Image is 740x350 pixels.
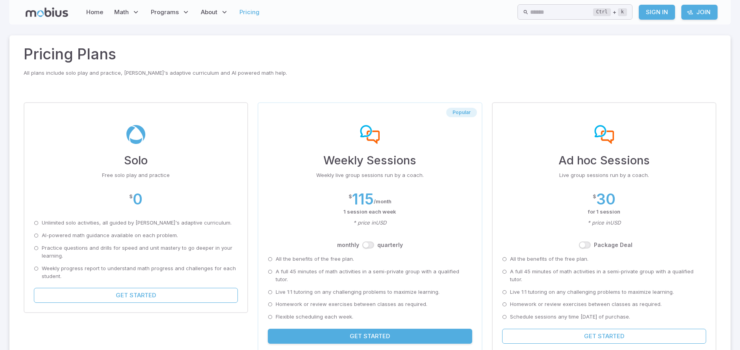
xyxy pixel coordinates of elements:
[510,255,588,263] p: All the benefits of the free plan.
[276,255,354,263] p: All the benefits of the free plan.
[594,241,632,249] label: Package Deal
[349,193,352,201] p: $
[268,171,472,179] p: Weekly live group sessions run by a coach.
[268,152,472,169] h3: Weekly Sessions
[34,171,238,179] p: Free solo play and practice
[42,232,178,239] p: AI-powered math guidance available on each problem.
[510,300,662,308] p: Homework or review exercises between classes as required.
[593,7,627,17] div: +
[502,219,706,227] p: * price in USD
[24,69,716,77] p: All plans include solo play and practice, [PERSON_NAME]'s adaptive curriculum and AI powered math...
[502,152,706,169] h3: Ad hoc Sessions
[276,313,353,321] p: Flexible scheduling each week.
[201,8,217,17] span: About
[510,268,706,284] p: A full 45 minutes of math activities in a semi-private group with a qualified tutor.
[276,268,472,284] p: A full 45 minutes of math activities in a semi-private group with a qualified tutor.
[114,8,129,17] span: Math
[34,288,238,303] button: Get Started
[34,152,238,169] h3: Solo
[129,193,133,201] p: $
[446,109,477,116] span: Popular
[377,241,403,249] label: quarterly
[42,265,238,280] p: Weekly progress report to understand math progress and challenges for each student.
[24,43,716,65] h2: Pricing Plans
[337,241,359,249] label: month ly
[276,300,427,308] p: Homework or review exercises between classes as required.
[593,193,596,201] p: $
[593,8,611,16] kbd: Ctrl
[276,288,440,296] p: Live 1:1 tutoring on any challenging problems to maximize learning.
[42,219,232,227] p: Unlimited solo activities, all guided by [PERSON_NAME]'s adaptive curriculum.
[502,329,706,344] button: Get Started
[596,190,616,208] h2: 30
[639,5,675,20] a: Sign In
[151,8,179,17] span: Programs
[510,313,630,321] p: Schedule sessions any time [DATE] of purchase.
[360,125,380,144] img: weekly-sessions-plan-img
[268,219,472,227] p: * price in USD
[374,198,391,206] p: / month
[502,171,706,179] p: Live group sessions run by a coach.
[126,125,146,144] img: solo-plan-img
[502,208,706,216] p: for 1 session
[510,288,674,296] p: Live 1:1 tutoring on any challenging problems to maximize learning.
[352,190,374,208] h2: 115
[681,5,718,20] a: Join
[268,329,472,344] button: Get Started
[618,8,627,16] kbd: k
[268,208,472,216] p: 1 session each week
[84,3,106,21] a: Home
[133,190,143,208] h2: 0
[594,125,614,144] img: ad-hoc sessions-plan-img
[42,244,238,260] p: Practice questions and drills for speed and unit mastery to go deeper in your learning.
[237,3,262,21] a: Pricing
